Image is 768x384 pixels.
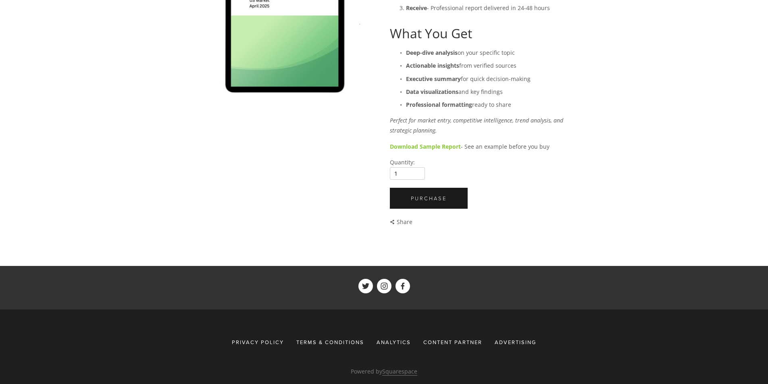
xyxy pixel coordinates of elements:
[390,157,577,167] div: Quantity:
[371,335,416,350] div: Analytics
[406,62,459,69] strong: Actionable insights
[406,4,427,12] strong: Receive
[291,335,369,350] a: Terms & Conditions
[296,338,364,346] span: Terms & Conditions
[406,75,461,83] strong: Executive summary
[495,338,536,346] span: Advertising
[406,48,577,58] p: on your specific topic
[406,3,577,13] p: - Professional report delivered in 24-48 hours
[382,367,417,376] a: Squarespace
[411,196,447,201] div: Purchase
[232,338,284,346] span: Privacy Policy
[390,188,468,209] div: Purchase
[395,279,410,293] a: ShelfTrend
[232,335,289,350] a: Privacy Policy
[390,26,577,41] h1: What You Get
[406,100,577,110] p: ready to share
[406,49,458,56] strong: Deep-dive analysis
[406,60,577,71] p: from verified sources
[358,279,373,293] a: ShelfTrend
[390,167,425,180] input: Quantity
[406,101,472,108] strong: Professional formatting
[406,88,458,95] strong: Data visualizations
[418,335,487,350] a: Content Partner
[423,338,482,346] span: Content Partner
[406,74,577,84] p: for quick decision-making
[377,279,391,293] a: ShelfTrend
[390,116,565,134] em: Perfect for market entry, competitive intelligence, trend analysis, and strategic planning.
[406,87,577,97] p: and key findings
[191,366,577,376] p: Powered by
[390,217,412,227] div: Share
[390,143,461,150] a: Download Sample Report
[390,141,577,152] p: - See an example before you buy
[489,335,536,350] a: Advertising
